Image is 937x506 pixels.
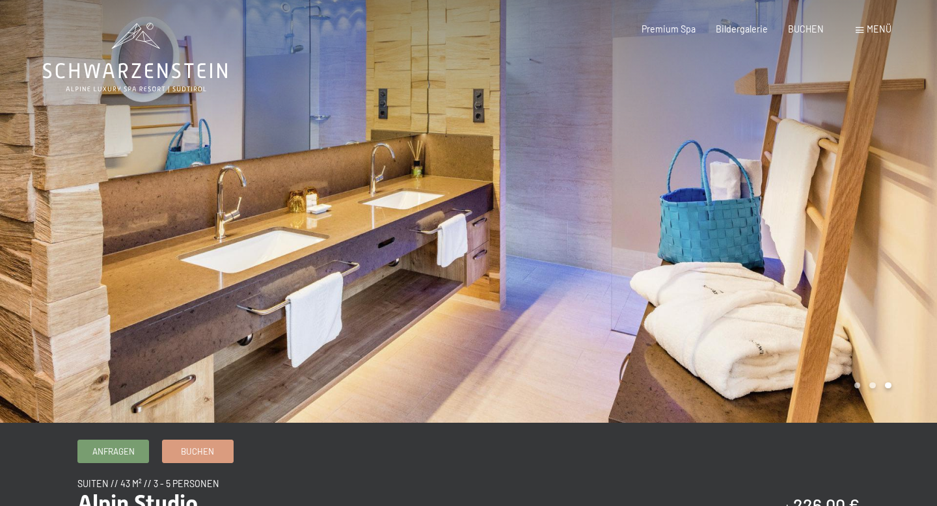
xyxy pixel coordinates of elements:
a: Anfragen [78,440,148,462]
span: Suiten // 43 m² // 3 - 5 Personen [77,478,219,489]
span: Anfragen [92,446,135,457]
span: Menü [867,23,891,34]
a: BUCHEN [788,23,824,34]
a: Buchen [163,440,233,462]
a: Premium Spa [642,23,696,34]
a: Bildergalerie [716,23,768,34]
span: Buchen [181,446,214,457]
